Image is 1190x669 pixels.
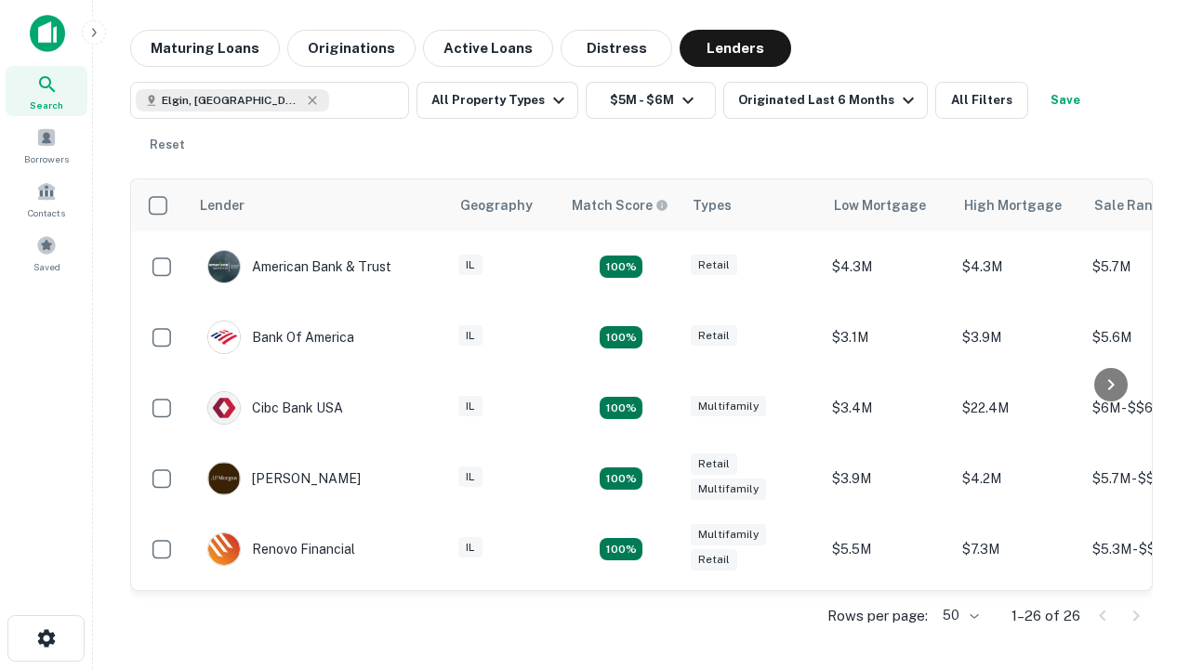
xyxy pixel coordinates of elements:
[138,126,197,164] button: Reset
[458,466,483,488] div: IL
[208,321,240,353] img: picture
[207,462,361,495] div: [PERSON_NAME]
[953,514,1083,584] td: $7.3M
[6,120,87,170] a: Borrowers
[28,205,65,220] span: Contacts
[600,326,642,348] div: Matching Properties: 4, hasApolloMatch: undefined
[681,179,823,231] th: Types
[162,92,301,109] span: Elgin, [GEOGRAPHIC_DATA], [GEOGRAPHIC_DATA]
[953,302,1083,373] td: $3.9M
[6,66,87,116] a: Search
[30,98,63,112] span: Search
[458,396,483,417] div: IL
[693,194,732,216] div: Types
[823,443,953,514] td: $3.9M
[823,584,953,655] td: $2.2M
[953,584,1083,655] td: $3.1M
[458,325,483,347] div: IL
[600,256,642,278] div: Matching Properties: 7, hasApolloMatch: undefined
[680,30,791,67] button: Lenders
[823,514,953,584] td: $5.5M
[208,251,240,282] img: picture
[561,30,672,67] button: Distress
[458,255,483,276] div: IL
[572,195,668,216] div: Capitalize uses an advanced AI algorithm to match your search with the best lender. The match sco...
[208,533,240,565] img: picture
[691,453,737,475] div: Retail
[1036,82,1095,119] button: Save your search to get updates of matches that match your search criteria.
[823,373,953,443] td: $3.4M
[208,392,240,424] img: picture
[207,391,343,425] div: Cibc Bank USA
[1097,461,1190,550] iframe: Chat Widget
[200,194,245,216] div: Lender
[207,250,391,283] div: American Bank & Trust
[6,174,87,224] a: Contacts
[827,605,928,627] p: Rows per page:
[691,479,766,500] div: Multifamily
[834,194,926,216] div: Low Mortgage
[691,255,737,276] div: Retail
[208,463,240,494] img: picture
[416,82,578,119] button: All Property Types
[953,373,1083,443] td: $22.4M
[823,179,953,231] th: Low Mortgage
[964,194,1062,216] div: High Mortgage
[953,179,1083,231] th: High Mortgage
[691,524,766,545] div: Multifamily
[423,30,553,67] button: Active Loans
[1011,605,1080,627] p: 1–26 of 26
[24,151,69,166] span: Borrowers
[189,179,449,231] th: Lender
[207,321,354,354] div: Bank Of America
[572,195,665,216] h6: Match Score
[691,325,737,347] div: Retail
[130,30,280,67] button: Maturing Loans
[935,82,1028,119] button: All Filters
[207,532,355,566] div: Renovo Financial
[823,231,953,302] td: $4.3M
[823,302,953,373] td: $3.1M
[691,549,737,571] div: Retail
[953,231,1083,302] td: $4.3M
[561,179,681,231] th: Capitalize uses an advanced AI algorithm to match your search with the best lender. The match sco...
[600,538,642,560] div: Matching Properties: 4, hasApolloMatch: undefined
[458,537,483,558] div: IL
[30,15,65,52] img: capitalize-icon.png
[935,602,982,629] div: 50
[600,467,642,490] div: Matching Properties: 4, hasApolloMatch: undefined
[691,396,766,417] div: Multifamily
[586,82,716,119] button: $5M - $6M
[449,179,561,231] th: Geography
[287,30,416,67] button: Originations
[33,259,60,274] span: Saved
[460,194,533,216] div: Geography
[6,228,87,278] a: Saved
[738,89,919,111] div: Originated Last 6 Months
[723,82,928,119] button: Originated Last 6 Months
[953,443,1083,514] td: $4.2M
[600,397,642,419] div: Matching Properties: 4, hasApolloMatch: undefined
